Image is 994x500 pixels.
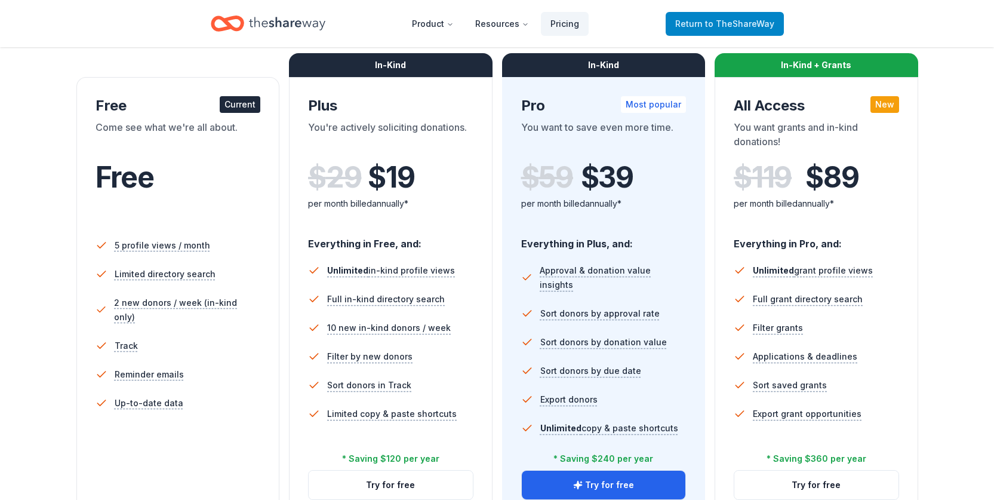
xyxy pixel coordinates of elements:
[96,120,261,154] div: Come see what we're all about.
[753,321,803,335] span: Filter grants
[753,378,827,392] span: Sort saved grants
[308,120,473,154] div: You're actively soliciting donations.
[541,12,589,36] a: Pricing
[502,53,706,77] div: In-Kind
[115,267,216,281] span: Limited directory search
[466,12,538,36] button: Resources
[540,306,660,321] span: Sort donors by approval rate
[734,96,899,115] div: All Access
[115,396,183,410] span: Up-to-date data
[115,238,210,253] span: 5 profile views / month
[521,197,687,211] div: per month billed annually*
[753,292,863,306] span: Full grant directory search
[115,367,184,382] span: Reminder emails
[870,96,899,113] div: New
[327,407,457,421] span: Limited copy & paste shortcuts
[327,321,451,335] span: 10 new in-kind donors / week
[705,19,774,29] span: to TheShareWay
[540,392,598,407] span: Export donors
[327,349,413,364] span: Filter by new donors
[96,96,261,115] div: Free
[753,265,873,275] span: grant profile views
[220,96,260,113] div: Current
[96,159,154,195] span: Free
[734,471,898,499] button: Try for free
[327,292,445,306] span: Full in-kind directory search
[115,339,138,353] span: Track
[211,10,325,38] a: Home
[289,53,493,77] div: In-Kind
[327,265,368,275] span: Unlimited
[675,17,774,31] span: Return
[114,296,260,324] span: 2 new donors / week (in-kind only)
[540,423,678,433] span: copy & paste shortcuts
[327,378,411,392] span: Sort donors in Track
[553,452,653,466] div: * Saving $240 per year
[342,452,439,466] div: * Saving $120 per year
[308,96,473,115] div: Plus
[309,471,473,499] button: Try for free
[521,120,687,154] div: You want to save even more time.
[540,263,686,292] span: Approval & donation value insights
[540,335,667,349] span: Sort donors by donation value
[805,161,858,194] span: $ 89
[753,407,861,421] span: Export grant opportunities
[666,12,784,36] a: Returnto TheShareWay
[767,452,866,466] div: * Saving $360 per year
[753,265,794,275] span: Unlimited
[402,12,463,36] button: Product
[581,161,633,194] span: $ 39
[540,364,641,378] span: Sort donors by due date
[327,265,455,275] span: in-kind profile views
[522,471,686,499] button: Try for free
[734,197,899,211] div: per month billed annually*
[308,226,473,251] div: Everything in Free, and:
[368,161,414,194] span: $ 19
[734,120,899,154] div: You want grants and in-kind donations!
[540,423,581,433] span: Unlimited
[402,10,589,38] nav: Main
[734,226,899,251] div: Everything in Pro, and:
[521,226,687,251] div: Everything in Plus, and:
[715,53,918,77] div: In-Kind + Grants
[753,349,857,364] span: Applications & deadlines
[621,96,686,113] div: Most popular
[308,197,473,211] div: per month billed annually*
[521,96,687,115] div: Pro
